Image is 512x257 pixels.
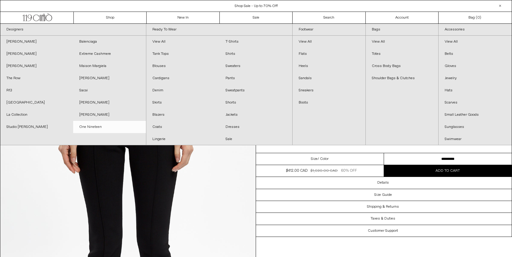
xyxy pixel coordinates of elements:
a: Sweaters [219,60,292,72]
h3: Details [377,181,389,185]
a: Shoulder Bags & Clutches [366,72,439,84]
a: [PERSON_NAME] [73,72,146,84]
a: Designers [0,24,146,36]
a: Heels [293,60,365,72]
a: T-Shirts [219,36,292,48]
a: Belts [439,48,512,60]
a: Ready To Wear [146,24,292,36]
a: Bags [366,24,439,36]
a: Jackets [219,109,292,121]
a: Sweatpants [219,84,292,97]
h3: Customer Support [368,229,398,233]
a: [PERSON_NAME] [0,36,73,48]
a: [PERSON_NAME] [0,60,73,72]
span: 0 [477,15,480,20]
a: Shop [74,12,147,23]
a: Sacai [73,84,146,97]
a: Sneakers [293,84,365,97]
a: R13 [0,84,73,97]
a: Sale [220,12,293,23]
span: Add to cart [436,168,460,173]
div: $412.00 CAD [286,168,308,174]
a: Swimwear [439,133,512,145]
a: Blouses [146,60,219,72]
div: 60% OFF [341,168,357,174]
h3: Taxes & Duties [371,217,395,221]
a: Cardigans [146,72,219,84]
a: Pants [219,72,292,84]
a: Search [293,12,365,23]
a: The Row [0,72,73,84]
a: Totes [366,48,439,60]
a: Shop Sale - Up to 70% Off [235,4,278,9]
a: One Nineteen [73,121,146,133]
a: Scarves [439,97,512,109]
a: Footwear [293,24,365,36]
h3: Size Guide [374,193,392,197]
a: Blazers [146,109,219,121]
a: View All [146,36,219,48]
a: Sandals [293,72,365,84]
a: Sale [219,133,292,145]
a: Boots [293,97,365,109]
a: Bag () [439,12,511,23]
a: Flats [293,48,365,60]
a: Dresses [219,121,292,133]
a: Shirts [219,48,292,60]
a: Lingerie [146,133,219,145]
a: Cross Body Bags [366,60,439,72]
a: View All [439,36,512,48]
span: ) [477,15,481,20]
a: Maison Margiela [73,60,146,72]
a: La Collection [0,109,73,121]
a: Studio [PERSON_NAME] [0,121,73,133]
span: / Color [318,156,329,162]
a: Extreme Cashmere [73,48,146,60]
a: Tank Tops [146,48,219,60]
a: [GEOGRAPHIC_DATA] [0,97,73,109]
a: [PERSON_NAME] [73,97,146,109]
a: Account [366,12,439,23]
a: Jewelry [439,72,512,84]
div: $1,030.00 CAD [311,168,338,174]
a: Skirts [146,97,219,109]
a: Small Leather Goods [439,109,512,121]
a: View All [366,36,439,48]
span: Size [311,156,318,162]
button: Add to cart [384,165,512,177]
a: Hats [439,84,512,97]
a: Sunglasses [439,121,512,133]
a: [PERSON_NAME] [73,109,146,121]
h3: Shipping & Returns [367,205,399,209]
a: Accessories [439,24,512,36]
a: Shorts [219,97,292,109]
a: View All [293,36,365,48]
a: Denim [146,84,219,97]
a: Gloves [439,60,512,72]
a: Coats [146,121,219,133]
a: [PERSON_NAME] [0,48,73,60]
a: Balenciaga [73,36,146,48]
a: New In [147,12,219,23]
